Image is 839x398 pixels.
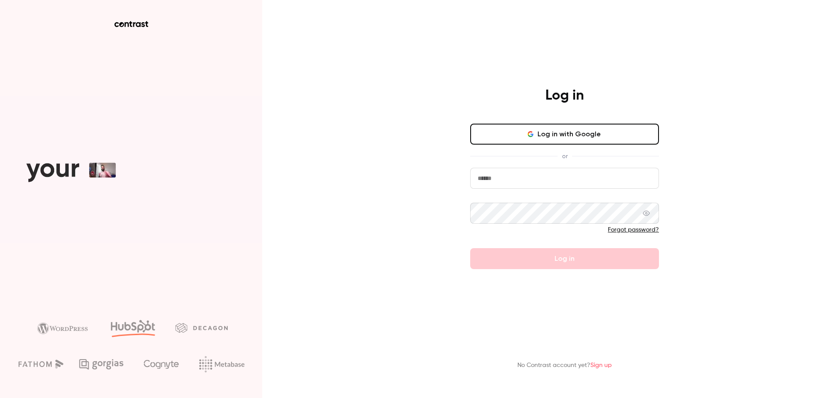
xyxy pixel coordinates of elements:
button: Log in with Google [470,124,659,145]
span: or [558,152,572,161]
p: No Contrast account yet? [517,361,612,370]
a: Forgot password? [608,227,659,233]
h4: Log in [545,87,584,104]
img: decagon [175,323,228,332]
a: Sign up [590,362,612,368]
